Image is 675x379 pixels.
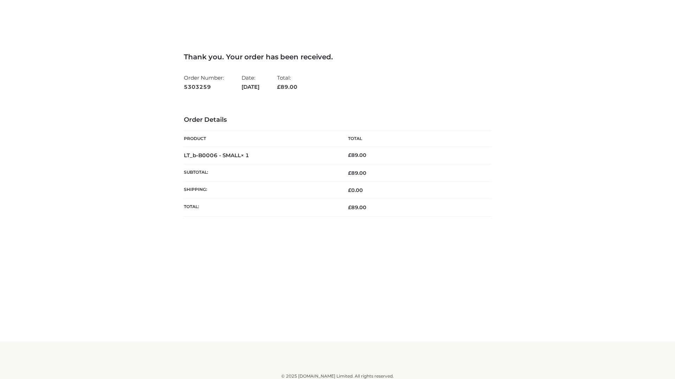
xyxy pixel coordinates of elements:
[184,116,491,124] h3: Order Details
[337,131,491,147] th: Total
[348,204,366,211] span: 89.00
[348,152,351,158] span: £
[184,182,337,199] th: Shipping:
[184,131,337,147] th: Product
[241,152,249,159] strong: × 1
[277,84,297,90] span: 89.00
[348,152,366,158] bdi: 89.00
[348,170,366,176] span: 89.00
[242,82,259,92] strong: [DATE]
[277,72,297,93] li: Total:
[348,187,351,193] span: £
[242,72,259,93] li: Date:
[348,204,351,211] span: £
[184,199,337,216] th: Total:
[277,84,281,90] span: £
[184,82,224,92] strong: 5303259
[348,187,363,193] bdi: 0.00
[348,170,351,176] span: £
[184,53,491,61] h3: Thank you. Your order has been received.
[184,72,224,93] li: Order Number:
[184,152,249,159] strong: LT_b-B0006 - SMALL
[184,164,337,181] th: Subtotal:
